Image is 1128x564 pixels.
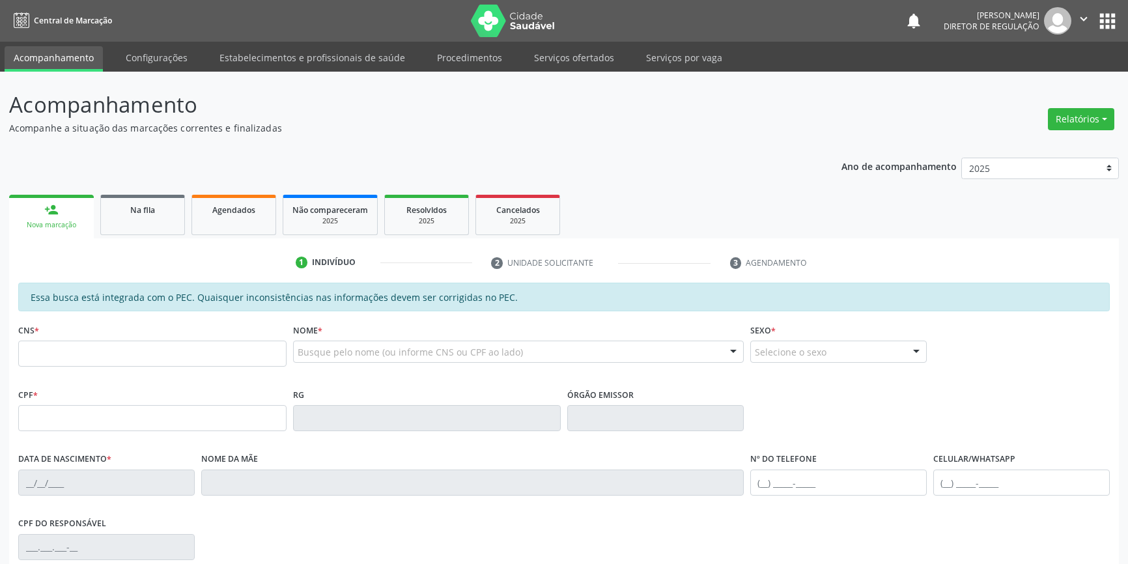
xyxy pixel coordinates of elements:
p: Ano de acompanhamento [841,158,957,174]
span: Busque pelo nome (ou informe CNS ou CPF ao lado) [298,345,523,359]
div: 2025 [394,216,459,226]
span: Não compareceram [292,204,368,216]
a: Central de Marcação [9,10,112,31]
div: person_add [44,203,59,217]
span: Central de Marcação [34,15,112,26]
label: Órgão emissor [567,385,634,405]
a: Procedimentos [428,46,511,69]
span: Na fila [130,204,155,216]
a: Serviços por vaga [637,46,731,69]
span: Diretor de regulação [944,21,1039,32]
label: CPF [18,385,38,405]
label: CNS [18,320,39,341]
p: Acompanhe a situação das marcações correntes e finalizadas [9,121,786,135]
a: Acompanhamento [5,46,103,72]
img: img [1044,7,1071,35]
div: Nova marcação [18,220,85,230]
label: Nº do Telefone [750,449,817,470]
span: Cancelados [496,204,540,216]
span: Resolvidos [406,204,447,216]
button: apps [1096,10,1119,33]
a: Serviços ofertados [525,46,623,69]
label: CPF do responsável [18,514,106,534]
a: Configurações [117,46,197,69]
div: [PERSON_NAME] [944,10,1039,21]
span: Selecione o sexo [755,345,826,359]
div: Essa busca está integrada com o PEC. Quaisquer inconsistências nas informações devem ser corrigid... [18,283,1110,311]
div: 2025 [292,216,368,226]
input: __/__/____ [18,470,195,496]
div: Indivíduo [312,257,356,268]
input: (__) _____-_____ [933,470,1110,496]
label: Nome [293,320,322,341]
div: 1 [296,257,307,268]
div: 2025 [485,216,550,226]
a: Estabelecimentos e profissionais de saúde [210,46,414,69]
label: Data de nascimento [18,449,111,470]
span: Agendados [212,204,255,216]
label: RG [293,385,304,405]
label: Sexo [750,320,776,341]
button:  [1071,7,1096,35]
input: ___.___.___-__ [18,534,195,560]
button: notifications [905,12,923,30]
i:  [1077,12,1091,26]
label: Nome da mãe [201,449,258,470]
label: Celular/WhatsApp [933,449,1015,470]
input: (__) _____-_____ [750,470,927,496]
button: Relatórios [1048,108,1114,130]
p: Acompanhamento [9,89,786,121]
